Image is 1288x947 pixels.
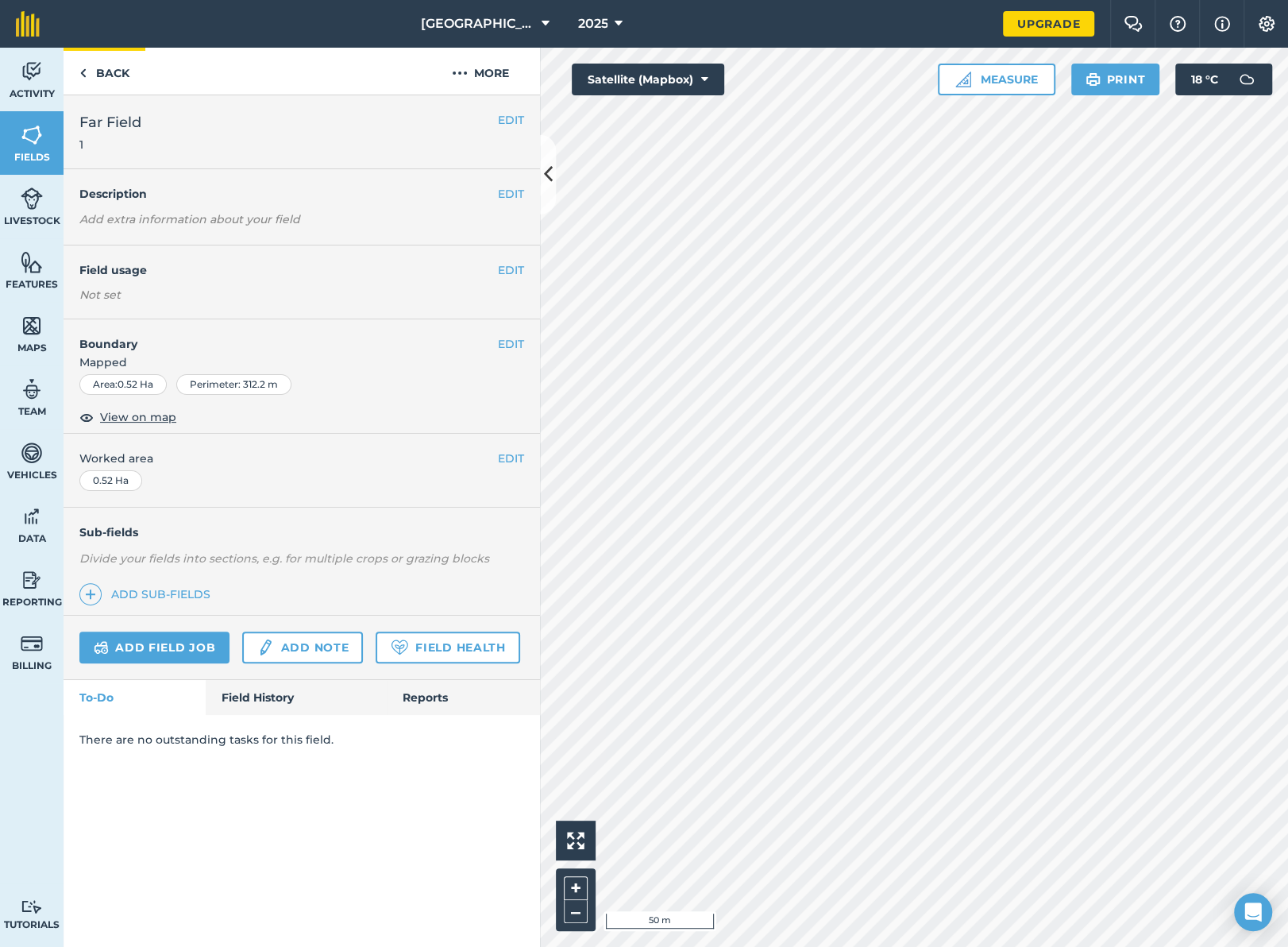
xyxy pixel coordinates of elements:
em: Add extra information about your field [79,212,300,226]
img: svg+xml;base64,PD94bWwgdmVyc2lvbj0iMS4wIiBlbmNvZGluZz0idXRmLTgiPz4KPCEtLSBHZW5lcmF0b3I6IEFkb2JlIE... [21,568,43,592]
img: svg+xml;base64,PHN2ZyB4bWxucz0iaHR0cDovL3d3dy53My5vcmcvMjAwMC9zdmciIHdpZHRoPSIxOSIgaGVpZ2h0PSIyNC... [1086,70,1101,89]
button: 18 °C [1175,64,1272,95]
h4: Sub-fields [64,524,540,541]
div: 0.52 Ha [79,470,142,491]
button: Measure [938,64,1055,95]
button: EDIT [498,111,524,129]
img: svg+xml;base64,PD94bWwgdmVyc2lvbj0iMS4wIiBlbmNvZGluZz0idXRmLTgiPz4KPCEtLSBHZW5lcmF0b3I6IEFkb2JlIE... [21,504,43,528]
button: – [564,900,588,923]
a: To-Do [64,680,206,715]
span: 2025 [577,14,607,33]
img: svg+xml;base64,PD94bWwgdmVyc2lvbj0iMS4wIiBlbmNvZGluZz0idXRmLTgiPz4KPCEtLSBHZW5lcmF0b3I6IEFkb2JlIE... [21,187,43,211]
span: View on map [100,408,176,426]
button: EDIT [498,261,524,279]
a: Field Health [376,632,519,663]
img: svg+xml;base64,PD94bWwgdmVyc2lvbj0iMS4wIiBlbmNvZGluZz0idXRmLTgiPz4KPCEtLSBHZW5lcmF0b3I6IEFkb2JlIE... [256,638,274,657]
span: Far Field [79,111,141,133]
a: Upgrade [1003,11,1094,37]
img: svg+xml;base64,PD94bWwgdmVyc2lvbj0iMS4wIiBlbmNvZGluZz0idXRmLTgiPz4KPCEtLSBHZW5lcmF0b3I6IEFkb2JlIE... [1231,64,1263,95]
button: EDIT [498,335,524,353]
button: EDIT [498,185,524,203]
img: svg+xml;base64,PD94bWwgdmVyc2lvbj0iMS4wIiBlbmNvZGluZz0idXRmLTgiPz4KPCEtLSBHZW5lcmF0b3I6IEFkb2JlIE... [21,632,43,655]
button: EDIT [498,450,524,467]
a: Add sub-fields [79,583,217,605]
img: fieldmargin Logo [16,11,40,37]
img: svg+xml;base64,PHN2ZyB4bWxucz0iaHR0cDovL3d3dy53My5vcmcvMjAwMC9zdmciIHdpZHRoPSIxOCIgaGVpZ2h0PSIyNC... [79,408,94,427]
a: Reports [387,680,540,715]
img: Ruler icon [955,72,971,87]
button: More [421,48,540,95]
h4: Boundary [64,319,498,353]
h4: Field usage [79,261,498,279]
a: Back [64,48,145,95]
a: Field History [206,680,386,715]
span: Worked area [79,450,524,467]
span: Mapped [64,354,540,371]
img: A cog icon [1257,16,1276,32]
img: svg+xml;base64,PD94bWwgdmVyc2lvbj0iMS4wIiBlbmNvZGluZz0idXRmLTgiPz4KPCEtLSBHZW5lcmF0b3I6IEFkb2JlIE... [21,441,43,465]
img: svg+xml;base64,PHN2ZyB4bWxucz0iaHR0cDovL3d3dy53My5vcmcvMjAwMC9zdmciIHdpZHRoPSI1NiIgaGVpZ2h0PSI2MC... [21,250,43,274]
img: A question mark icon [1168,16,1187,32]
div: Open Intercom Messenger [1234,893,1272,931]
img: svg+xml;base64,PHN2ZyB4bWxucz0iaHR0cDovL3d3dy53My5vcmcvMjAwMC9zdmciIHdpZHRoPSI1NiIgaGVpZ2h0PSI2MC... [21,314,43,338]
img: svg+xml;base64,PD94bWwgdmVyc2lvbj0iMS4wIiBlbmNvZGluZz0idXRmLTgiPz4KPCEtLSBHZW5lcmF0b3I6IEFkb2JlIE... [94,638,109,657]
span: 18 ° C [1191,64,1218,95]
img: svg+xml;base64,PHN2ZyB4bWxucz0iaHR0cDovL3d3dy53My5vcmcvMjAwMC9zdmciIHdpZHRoPSIyMCIgaGVpZ2h0PSIyNC... [452,64,468,83]
button: Print [1071,64,1160,95]
button: + [564,876,588,900]
img: svg+xml;base64,PD94bWwgdmVyc2lvbj0iMS4wIiBlbmNvZGluZz0idXRmLTgiPz4KPCEtLSBHZW5lcmF0b3I6IEFkb2JlIE... [21,899,43,914]
img: svg+xml;base64,PD94bWwgdmVyc2lvbj0iMS4wIiBlbmNvZGluZz0idXRmLTgiPz4KPCEtLSBHZW5lcmF0b3I6IEFkb2JlIE... [21,60,43,83]
img: Two speech bubbles overlapping with the left bubble in the forefront [1124,16,1143,32]
div: Perimeter : 312.2 m [176,374,291,395]
p: There are no outstanding tasks for this field. [79,731,524,748]
em: Divide your fields into sections, e.g. for multiple crops or grazing blocks [79,551,489,566]
a: Add field job [79,632,229,663]
button: Satellite (Mapbox) [572,64,724,95]
span: 1 [79,137,141,153]
img: svg+xml;base64,PHN2ZyB4bWxucz0iaHR0cDovL3d3dy53My5vcmcvMjAwMC9zdmciIHdpZHRoPSI1NiIgaGVpZ2h0PSI2MC... [21,123,43,147]
div: Not set [79,287,524,303]
div: Area : 0.52 Ha [79,374,167,395]
img: svg+xml;base64,PHN2ZyB4bWxucz0iaHR0cDovL3d3dy53My5vcmcvMjAwMC9zdmciIHdpZHRoPSI5IiBoZWlnaHQ9IjI0Ii... [79,64,87,83]
img: Four arrows, one pointing top left, one top right, one bottom right and the last bottom left [567,832,584,849]
span: [GEOGRAPHIC_DATA] [420,14,534,33]
button: View on map [79,408,176,427]
h4: Description [79,185,524,203]
img: svg+xml;base64,PHN2ZyB4bWxucz0iaHR0cDovL3d3dy53My5vcmcvMjAwMC9zdmciIHdpZHRoPSIxNyIgaGVpZ2h0PSIxNy... [1214,14,1230,33]
img: svg+xml;base64,PD94bWwgdmVyc2lvbj0iMS4wIiBlbmNvZGluZz0idXRmLTgiPz4KPCEtLSBHZW5lcmF0b3I6IEFkb2JlIE... [21,377,43,401]
a: Add note [242,632,363,663]
img: svg+xml;base64,PHN2ZyB4bWxucz0iaHR0cDovL3d3dy53My5vcmcvMjAwMC9zdmciIHdpZHRoPSIxNCIgaGVpZ2h0PSIyNC... [85,585,96,604]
